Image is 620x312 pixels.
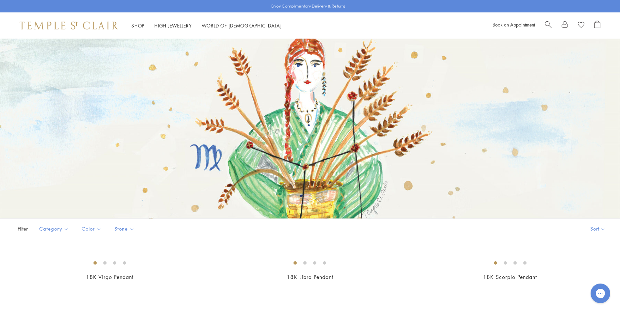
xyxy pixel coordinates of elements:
[131,22,282,30] nav: Main navigation
[109,221,139,236] button: Stone
[34,221,74,236] button: Category
[493,21,535,28] a: Book an Appointment
[594,21,600,30] a: Open Shopping Bag
[78,225,106,233] span: Color
[36,225,74,233] span: Category
[576,219,620,239] button: Show sort by
[271,3,345,9] p: Enjoy Complimentary Delivery & Returns
[86,273,134,281] a: 18K Virgo Pendant
[483,273,537,281] a: 18K Scorpio Pendant
[202,22,282,29] a: World of [DEMOGRAPHIC_DATA]World of [DEMOGRAPHIC_DATA]
[20,22,118,29] img: Temple St. Clair
[77,221,106,236] button: Color
[287,273,333,281] a: 18K Libra Pendant
[131,22,144,29] a: ShopShop
[154,22,192,29] a: High JewelleryHigh Jewellery
[111,225,139,233] span: Stone
[578,21,584,30] a: View Wishlist
[545,21,552,30] a: Search
[587,281,613,305] iframe: Gorgias live chat messenger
